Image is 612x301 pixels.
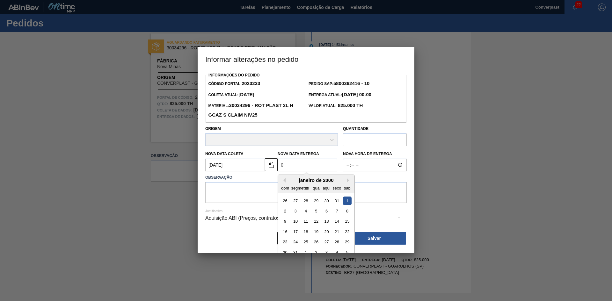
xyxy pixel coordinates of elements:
font: sexo [332,185,341,190]
input: dd/mm/aaaa [278,159,337,171]
div: Choose terça-feira, 28 de dezembro de 1999 [302,196,310,205]
div: Choose domingo, 9 de janeiro de 2000 [281,217,289,226]
div: Choose terça-feira, 25 de janeiro de 2000 [302,238,310,246]
div: Choose segunda-feira, 3 de janeiro de 2000 [291,207,300,215]
font: 825.000 TH [338,103,363,108]
font: [DATE] 00:00 [342,92,371,97]
button: Fechar [277,232,341,245]
font: Nova Data Coleta [205,152,244,156]
div: Choose segunda-feira, 17 de janeiro de 2000 [291,227,300,236]
button: Salvar [342,232,406,245]
div: Choose quinta-feira, 13 de janeiro de 2000 [322,217,331,226]
div: Choose segunda-feira, 27 de dezembro de 1999 [291,196,300,205]
div: Choose segunda-feira, 24 de janeiro de 2000 [291,238,300,246]
div: Choose domingo, 26 de dezembro de 1999 [281,196,289,205]
img: trancado [267,161,275,168]
div: Choose domingo, 30 de janeiro de 2000 [281,248,289,257]
div: Choose quarta-feira, 12 de janeiro de 2000 [312,217,320,226]
div: month 2000-01 [280,195,352,257]
div: Choose domingo, 2 de janeiro de 2000 [281,207,289,215]
font: Informar alterações no pedido [205,55,298,63]
div: Choose quarta-feira, 2 de fevereiro de 2000 [312,248,320,257]
font: dom [281,185,289,190]
div: Choose segunda-feira, 31 de janeiro de 2000 [291,248,300,257]
font: 30034296 - ROT PLAST 2L H GCAZ S CLAIM NIV25 [208,103,293,118]
font: aqui [323,185,330,190]
div: Choose segunda-feira, 10 de janeiro de 2000 [291,217,300,226]
font: Entrega Atual: [309,93,342,97]
div: Choose sábado, 1 de janeiro de 2000 [343,196,352,205]
div: Choose sexta-feira, 28 de janeiro de 2000 [332,238,341,246]
div: Choose sábado, 5 de fevereiro de 2000 [343,248,352,257]
input: dd/mm/aaaa [205,159,265,171]
font: Código Portal: [208,82,241,86]
div: Choose sábado, 8 de janeiro de 2000 [343,207,352,215]
div: Choose quarta-feira, 29 de dezembro de 1999 [312,196,320,205]
div: Choose terça-feira, 18 de janeiro de 2000 [302,227,310,236]
font: 2023233 [242,81,260,86]
font: segmento [291,185,309,190]
font: Material: [208,104,229,108]
button: Próximo mês [347,178,351,183]
font: Nova Hora de Entrega [343,152,392,156]
div: Choose sábado, 29 de janeiro de 2000 [343,238,352,246]
div: Choose sexta-feira, 4 de fevereiro de 2000 [332,248,341,257]
div: Choose quarta-feira, 5 de janeiro de 2000 [312,207,320,215]
div: Choose quarta-feira, 26 de janeiro de 2000 [312,238,320,246]
div: Choose terça-feira, 4 de janeiro de 2000 [302,207,310,215]
font: qua [313,185,319,190]
font: Valor atual: [309,104,337,108]
font: Quantidade [343,126,368,131]
font: Nova Data Entrega [278,152,319,156]
font: 5800362416 - 10 [333,81,369,86]
font: [DATE] [238,92,254,97]
font: Coleta Atual: [208,93,238,97]
font: Observação [205,175,232,180]
button: Mês Anterior [281,178,286,183]
div: Choose quinta-feira, 20 de janeiro de 2000 [322,227,331,236]
div: Choose quinta-feira, 30 de dezembro de 1999 [322,196,331,205]
div: Choose sábado, 22 de janeiro de 2000 [343,227,352,236]
font: Informações do Pedido [208,73,260,77]
div: Choose sexta-feira, 7 de janeiro de 2000 [332,207,341,215]
div: Choose domingo, 23 de janeiro de 2000 [281,238,289,246]
font: Aquisição ABI (Preços, contratos, etc.) [205,215,292,221]
font: Origem [205,126,221,131]
div: Choose domingo, 16 de janeiro de 2000 [281,227,289,236]
div: Choose quinta-feira, 3 de fevereiro de 2000 [322,248,331,257]
div: Choose sexta-feira, 14 de janeiro de 2000 [332,217,341,226]
div: Choose quarta-feira, 19 de janeiro de 2000 [312,227,320,236]
font: janeiro de 2000 [299,177,333,183]
button: trancado [265,158,278,171]
font: ter [303,185,308,190]
font: Pedido SAP: [309,82,333,86]
div: Choose terça-feira, 11 de janeiro de 2000 [302,217,310,226]
div: Choose sexta-feira, 31 de dezembro de 1999 [332,196,341,205]
div: Choose quinta-feira, 27 de janeiro de 2000 [322,238,331,246]
div: Choose terça-feira, 1 de fevereiro de 2000 [302,248,310,257]
font: sab [344,185,351,190]
div: Choose sábado, 15 de janeiro de 2000 [343,217,352,226]
div: Choose quinta-feira, 6 de janeiro de 2000 [322,207,331,215]
div: Choose sexta-feira, 21 de janeiro de 2000 [332,227,341,236]
font: Salvar [368,236,381,241]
